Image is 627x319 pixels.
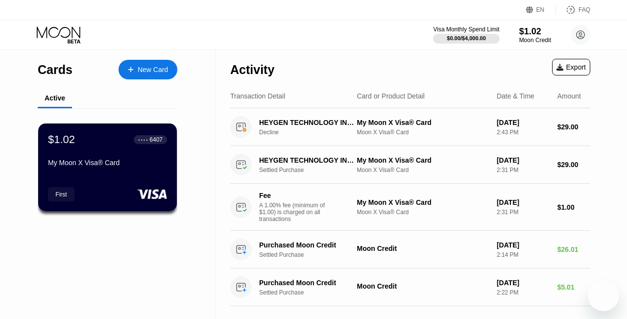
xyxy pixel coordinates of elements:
div: Purchased Moon Credit [259,241,359,249]
div: FAQ [579,6,590,13]
div: New Card [138,66,168,74]
div: [DATE] [497,156,550,164]
div: $1.02● ● ● ●6407My Moon X Visa® CardFirst [38,123,177,211]
div: Card or Product Detail [357,92,425,100]
div: [DATE] [497,198,550,206]
div: 2:43 PM [497,129,550,136]
div: Moon Credit [519,37,551,44]
div: Moon Credit [357,282,488,290]
iframe: Кнопка запуска окна обмена сообщениями [588,280,619,311]
div: $0.00 / $4,000.00 [447,35,486,41]
div: 6407 [149,136,163,143]
div: Visa Monthly Spend Limit$0.00/$4,000.00 [433,26,499,44]
div: Activity [230,63,274,77]
div: Moon X Visa® Card [357,129,488,136]
div: Transaction Detail [230,92,285,100]
div: $1.02 [519,26,551,37]
div: FAQ [556,5,590,15]
div: Moon X Visa® Card [357,209,488,216]
div: First [48,187,74,201]
div: New Card [119,60,177,79]
div: Settled Purchase [259,251,366,258]
div: Purchased Moon CreditSettled PurchaseMoon Credit[DATE]2:22 PM$5.01 [230,269,590,306]
div: $5.01 [557,283,590,291]
div: Moon X Visa® Card [357,167,488,173]
div: 2:14 PM [497,251,550,258]
div: 2:31 PM [497,209,550,216]
div: 2:31 PM [497,167,550,173]
div: $1.02 [48,133,75,146]
div: $29.00 [557,123,590,131]
div: HEYGEN TECHNOLOGY INC. [PHONE_NUMBER] USSettled PurchaseMy Moon X Visa® CardMoon X Visa® Card[DAT... [230,146,590,184]
div: [DATE] [497,241,550,249]
div: My Moon X Visa® Card [357,156,488,164]
div: $26.01 [557,245,590,253]
div: Settled Purchase [259,167,366,173]
div: Amount [557,92,581,100]
div: [DATE] [497,119,550,126]
div: Decline [259,129,366,136]
div: First [55,191,67,198]
div: HEYGEN TECHNOLOGY INC. [PHONE_NUMBER] USDeclineMy Moon X Visa® CardMoon X Visa® Card[DATE]2:43 PM... [230,108,590,146]
div: EN [526,5,556,15]
div: $1.00 [557,203,590,211]
div: $29.00 [557,161,590,169]
div: HEYGEN TECHNOLOGY INC. [PHONE_NUMBER] US [259,156,359,164]
div: $1.02Moon Credit [519,26,551,44]
div: Moon Credit [357,245,488,252]
div: FeeA 1.00% fee (minimum of $1.00) is charged on all transactionsMy Moon X Visa® CardMoon X Visa® ... [230,184,590,231]
div: Export [552,59,590,75]
div: Fee [259,192,328,199]
div: 2:22 PM [497,289,550,296]
div: EN [536,6,545,13]
div: Settled Purchase [259,289,366,296]
div: HEYGEN TECHNOLOGY INC. [PHONE_NUMBER] US [259,119,359,126]
div: Export [556,63,586,71]
div: [DATE] [497,279,550,287]
div: A 1.00% fee (minimum of $1.00) is charged on all transactions [259,202,333,222]
div: My Moon X Visa® Card [357,198,488,206]
div: ● ● ● ● [138,138,148,141]
div: Cards [38,63,72,77]
div: Visa Monthly Spend Limit [433,26,499,33]
div: Date & Time [497,92,534,100]
div: My Moon X Visa® Card [357,119,488,126]
div: Active [45,94,65,102]
div: My Moon X Visa® Card [48,159,167,167]
div: Purchased Moon CreditSettled PurchaseMoon Credit[DATE]2:14 PM$26.01 [230,231,590,269]
div: Purchased Moon Credit [259,279,359,287]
